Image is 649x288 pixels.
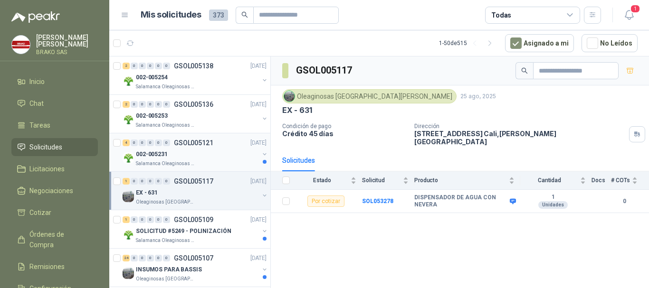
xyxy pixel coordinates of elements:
div: 0 [147,255,154,261]
span: search [521,67,528,74]
p: EX - 631 [136,188,158,197]
div: 0 [163,63,170,69]
p: GSOL005117 [174,178,213,185]
div: 1 [123,178,130,185]
p: GSOL005109 [174,216,213,223]
div: 0 [155,255,162,261]
th: Producto [414,171,520,190]
img: Company Logo [12,36,30,54]
span: Chat [29,98,44,109]
div: 0 [155,139,162,146]
div: 0 [139,101,146,108]
th: Solicitud [362,171,414,190]
a: Cotizar [11,204,98,222]
span: Órdenes de Compra [29,229,89,250]
span: # COTs [611,177,630,184]
div: 0 [163,216,170,223]
a: SOL053278 [362,198,393,204]
a: Solicitudes [11,138,98,156]
a: Tareas [11,116,98,134]
h3: GSOL005117 [296,63,353,78]
p: Crédito 45 días [282,130,407,138]
span: 1 [630,4,640,13]
p: [DATE] [250,254,267,263]
a: Licitaciones [11,160,98,178]
img: Company Logo [123,268,134,279]
p: SOLICITUD #5249 - POLINIZACIÓN [136,227,231,236]
div: 0 [147,216,154,223]
a: Órdenes de Compra [11,225,98,254]
div: 0 [139,216,146,223]
th: Estado [296,171,362,190]
p: 25 ago, 2025 [460,92,496,101]
p: [DATE] [250,62,267,71]
div: 24 [123,255,130,261]
b: 1 [520,194,586,201]
button: No Leídos [582,34,638,52]
p: EX - 631 [282,105,312,115]
div: 0 [131,63,138,69]
p: Oleaginosas [GEOGRAPHIC_DATA][PERSON_NAME] [136,198,196,206]
span: Negociaciones [29,186,73,196]
span: Solicitud [362,177,401,184]
a: Chat [11,94,98,112]
th: # COTs [611,171,649,190]
p: [STREET_ADDRESS] Cali , [PERSON_NAME][GEOGRAPHIC_DATA] [414,130,625,146]
p: GSOL005136 [174,101,213,108]
img: Company Logo [123,191,134,202]
a: 2 0 0 0 0 0 GSOL005136[DATE] Company Logo002-005253Salamanca Oleaginosas SAS [123,99,268,129]
p: Oleaginosas [GEOGRAPHIC_DATA][PERSON_NAME] [136,275,196,283]
a: 24 0 0 0 0 0 GSOL005107[DATE] Company LogoINSUMOS PARA BASSISOleaginosas [GEOGRAPHIC_DATA][PERSON... [123,252,268,283]
span: Cotizar [29,207,51,218]
b: DISPENSADOR DE AGUA CON NEVERA [414,194,507,209]
p: Salamanca Oleaginosas SAS [136,121,196,129]
p: [DATE] [250,100,267,109]
p: BRAKO SAS [36,49,98,55]
div: 0 [147,101,154,108]
div: Por cotizar [307,195,344,207]
span: search [241,11,248,18]
div: 1 - 50 de 515 [439,36,497,51]
th: Docs [592,171,611,190]
img: Logo peakr [11,11,60,23]
div: 0 [155,63,162,69]
p: [DATE] [250,139,267,148]
p: Dirección [414,123,625,130]
p: 002-005231 [136,150,168,159]
div: 0 [139,139,146,146]
div: 0 [163,178,170,185]
span: Producto [414,177,507,184]
a: 2 0 0 0 0 0 GSOL005138[DATE] Company Logo002-005254Salamanca Oleaginosas SAS [123,60,268,91]
div: 1 [123,216,130,223]
th: Cantidad [520,171,592,190]
span: Inicio [29,76,45,87]
div: 0 [147,178,154,185]
a: 1 0 0 0 0 0 GSOL005117[DATE] Company LogoEX - 631Oleaginosas [GEOGRAPHIC_DATA][PERSON_NAME] [123,176,268,206]
button: Asignado a mi [505,34,574,52]
div: 0 [163,255,170,261]
p: Salamanca Oleaginosas SAS [136,237,196,244]
div: 0 [155,101,162,108]
div: Oleaginosas [GEOGRAPHIC_DATA][PERSON_NAME] [282,89,457,103]
p: GSOL005138 [174,63,213,69]
div: 0 [131,255,138,261]
div: 2 [123,101,130,108]
p: [PERSON_NAME] [PERSON_NAME] [36,34,98,47]
span: Cantidad [520,177,578,184]
img: Company Logo [123,152,134,164]
h1: Mis solicitudes [141,8,201,22]
div: 0 [163,139,170,146]
span: Solicitudes [29,142,62,152]
p: GSOL005121 [174,139,213,146]
div: 4 [123,139,130,146]
img: Company Logo [123,75,134,87]
div: Solicitudes [282,155,315,166]
div: 0 [139,255,146,261]
p: GSOL005107 [174,255,213,261]
span: Tareas [29,120,50,130]
p: INSUMOS PARA BASSIS [136,265,202,274]
p: 002-005253 [136,111,168,121]
a: Negociaciones [11,182,98,200]
div: Todas [491,10,511,20]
